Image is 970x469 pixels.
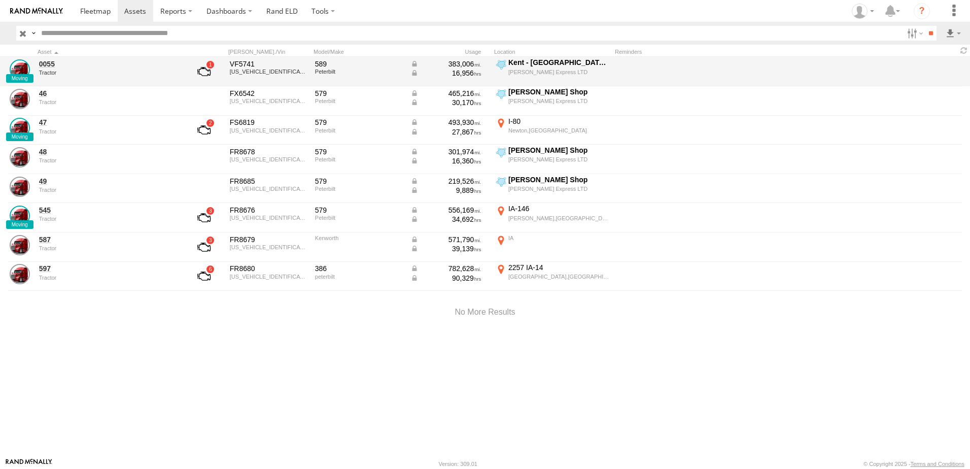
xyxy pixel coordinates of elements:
[10,59,30,80] a: View Asset Details
[10,147,30,167] a: View Asset Details
[230,98,308,104] div: 1XPBDP9X5LD665686
[230,156,308,162] div: 1XPBD49X6PD860006
[508,127,609,134] div: Newton,[GEOGRAPHIC_DATA]
[10,89,30,109] a: View Asset Details
[39,118,178,127] a: 47
[508,185,609,192] div: [PERSON_NAME] Express LTD
[410,215,481,224] div: Data from Vehicle CANbus
[39,157,178,163] div: undefined
[315,89,403,98] div: 579
[508,156,609,163] div: [PERSON_NAME] Express LTD
[903,26,925,41] label: Search Filter Options
[315,59,403,69] div: 589
[39,235,178,244] a: 587
[494,117,611,144] label: Click to View Current Location
[508,69,609,76] div: [PERSON_NAME] Express LTD
[39,264,178,273] a: 597
[10,235,30,255] a: View Asset Details
[315,98,403,104] div: Peterbilt
[39,275,178,281] div: undefined
[315,274,403,280] div: peterbilt
[410,244,481,253] div: Data from Vehicle CANbus
[185,206,223,230] a: View Asset with Fault/s
[410,118,481,127] div: Data from Vehicle CANbus
[38,48,180,55] div: Click to Sort
[6,459,52,469] a: Visit our Website
[494,58,611,85] label: Click to View Current Location
[230,127,308,133] div: 1XPBDP9X0LD665787
[508,175,609,184] div: [PERSON_NAME] Shop
[230,147,308,156] div: FR8678
[39,128,178,135] div: undefined
[508,234,609,242] div: IA
[230,215,308,221] div: 1XPBD49X8LD664773
[508,263,609,272] div: 2257 IA-14
[228,48,309,55] div: [PERSON_NAME]./Vin
[494,87,611,115] label: Click to View Current Location
[315,235,403,241] div: Kenworth
[230,186,308,192] div: 1XPBD49X0RD687005
[10,177,30,197] a: View Asset Details
[410,186,481,195] div: Data from Vehicle CANbus
[508,58,609,67] div: Kent - [GEOGRAPHIC_DATA],[GEOGRAPHIC_DATA]
[410,147,481,156] div: Data from Vehicle CANbus
[39,59,178,69] a: 0055
[315,69,403,75] div: Peterbilt
[410,156,481,165] div: Data from Vehicle CANbus
[958,46,970,55] span: Refresh
[508,273,609,280] div: [GEOGRAPHIC_DATA],[GEOGRAPHIC_DATA]
[230,244,308,250] div: 1XDAD49X36J139868
[494,175,611,203] label: Click to View Current Location
[185,59,223,84] a: View Asset with Fault/s
[39,187,178,193] div: undefined
[508,146,609,155] div: [PERSON_NAME] Shop
[39,147,178,156] a: 48
[230,206,308,215] div: FR8676
[29,26,38,41] label: Search Query
[185,235,223,259] a: View Asset with Fault/s
[185,264,223,288] a: View Asset with Fault/s
[39,70,178,76] div: undefined
[410,274,481,283] div: Data from Vehicle CANbus
[315,118,403,127] div: 579
[315,127,403,133] div: Peterbilt
[615,48,777,55] div: Reminders
[315,215,403,221] div: Peterbilt
[315,147,403,156] div: 579
[230,177,308,186] div: FR8685
[508,215,609,222] div: [PERSON_NAME],[GEOGRAPHIC_DATA]
[230,274,308,280] div: 1XPHD49X1CD144649
[39,206,178,215] a: 545
[39,216,178,222] div: undefined
[494,263,611,290] label: Click to View Current Location
[410,177,481,186] div: Data from Vehicle CANbus
[410,89,481,98] div: Data from Vehicle CANbus
[10,118,30,138] a: View Asset Details
[39,177,178,186] a: 49
[230,69,308,75] div: 1XPBDP9X0LD665692
[945,26,962,41] label: Export results as...
[39,99,178,105] div: undefined
[410,127,481,137] div: Data from Vehicle CANbus
[39,89,178,98] a: 46
[315,177,403,186] div: 579
[410,98,481,107] div: Data from Vehicle CANbus
[863,461,964,467] div: © Copyright 2025 -
[315,186,403,192] div: Peterbilt
[315,156,403,162] div: Peterbilt
[508,204,609,213] div: IA-146
[409,48,490,55] div: Usage
[914,3,930,19] i: ?
[230,235,308,244] div: FR8679
[508,97,609,105] div: [PERSON_NAME] Express LTD
[314,48,405,55] div: Model/Make
[494,204,611,231] label: Click to View Current Location
[410,235,481,244] div: Data from Vehicle CANbus
[410,206,481,215] div: Data from Vehicle CANbus
[315,264,403,273] div: 386
[10,8,63,15] img: rand-logo.svg
[10,206,30,226] a: View Asset Details
[230,264,308,273] div: FR8680
[410,264,481,273] div: Data from Vehicle CANbus
[410,59,481,69] div: Data from Vehicle CANbus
